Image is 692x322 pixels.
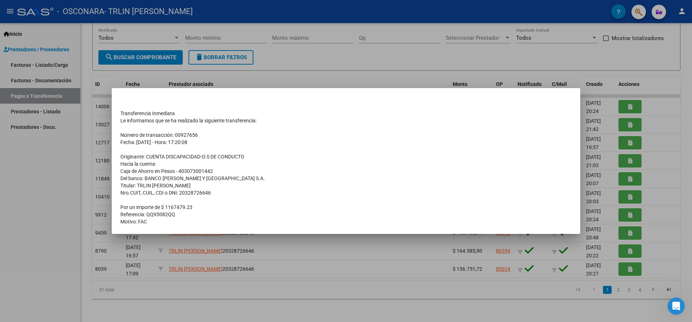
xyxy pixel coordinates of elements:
td: Transferencia Inmediata [120,110,572,117]
button: Adjuntar un archivo [11,236,17,242]
button: Selector de emoji [23,236,28,242]
td: Nro.CUIT, CUIL, CDI o DNI: 20328726646 [120,189,572,196]
h1: Soporte del Sistema [55,4,112,16]
div: Profile image for Ludmila [31,4,42,16]
td: Referencia: QQ95082QQ [120,211,572,218]
textarea: Escribe un mensaje... [6,221,138,234]
div: Profile image for Florencia [41,4,52,16]
button: Start recording [46,236,52,242]
td: Del banco: BANCO [PERSON_NAME] Y [GEOGRAPHIC_DATA] S.A. [120,175,572,182]
td: Motivo: FAC [120,218,572,225]
button: Inicio [113,3,127,17]
td: Por un importe de $ 1167479.23 [120,204,572,211]
td: Hacia la cuenta: [120,160,572,167]
td: Originante: CUENTA DISCAPACIDAD-O.S DE CONDUCTO [120,153,572,160]
td: Le informamos que se ha realizado la siguiente transferencia: [120,117,572,124]
td: Titular: TRLIN [PERSON_NAME] [120,182,572,189]
div: Cerrar [127,3,139,16]
button: go back [5,3,18,17]
iframe: Intercom live chat [667,297,685,315]
td: Fecha: [DATE] - Hora: 17:20:08 [120,139,572,146]
td: Caja de Ahorro en Pesos - 403073001442 [120,167,572,175]
td: Número de transacción: 00927656 [120,131,572,139]
button: Selector de gif [34,236,40,242]
div: Profile image for Soporte [21,4,32,16]
button: Enviar un mensaje… [124,234,135,245]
